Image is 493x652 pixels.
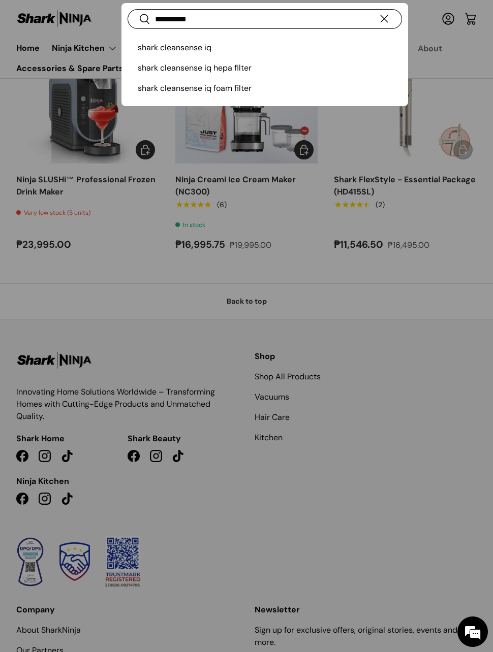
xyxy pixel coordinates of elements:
[121,78,408,99] a: shark cleansense iq foam filter
[138,42,211,53] span: shark cleansense iq
[121,38,408,58] a: shark cleansense iq
[59,128,140,231] span: We're online!
[138,62,252,73] span: shark cleansense iq hepa filter
[121,58,408,78] a: shark cleansense iq hepa filter
[53,57,171,70] div: Chat with us now
[138,83,252,93] span: shark cleansense iq foam filter
[5,277,194,313] textarea: Type your message and hit 'Enter'
[167,5,191,29] div: Minimize live chat window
